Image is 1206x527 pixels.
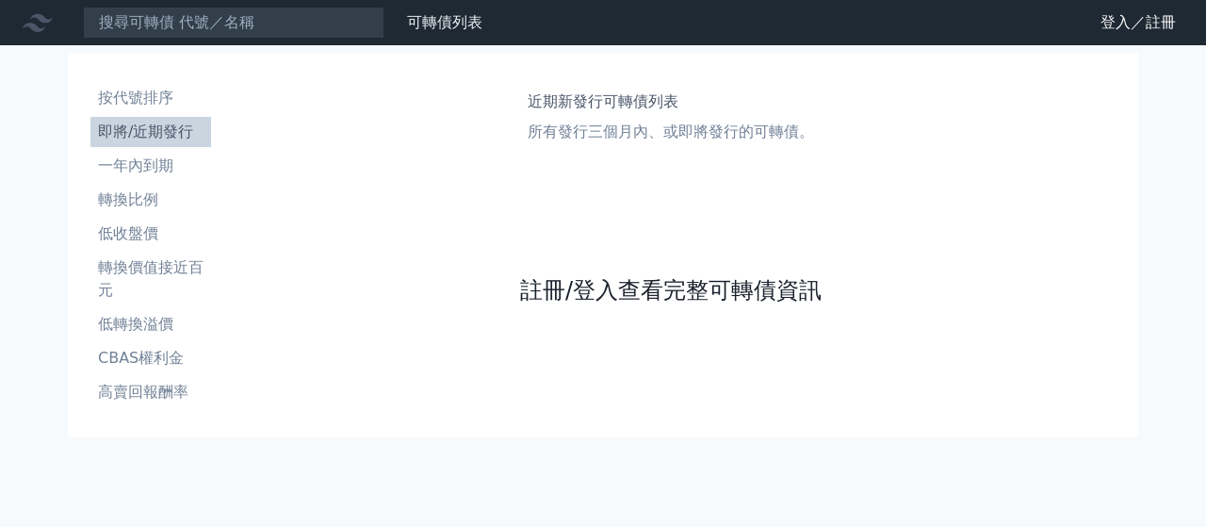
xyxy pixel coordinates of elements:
[90,377,211,407] a: 高賣回報酬率
[90,87,211,109] li: 按代號排序
[90,155,211,177] li: 一年內到期
[90,347,211,370] li: CBAS權利金
[90,83,211,113] a: 按代號排序
[90,151,211,181] a: 一年內到期
[90,313,211,336] li: 低轉換溢價
[90,222,211,245] li: 低收盤價
[90,117,211,147] a: 即將/近期發行
[90,253,211,305] a: 轉換價值接近百元
[90,256,211,302] li: 轉換價值接近百元
[407,13,482,31] a: 可轉債列表
[90,219,211,249] a: 低收盤價
[90,189,211,211] li: 轉換比例
[520,275,822,305] a: 註冊/登入查看完整可轉債資訊
[528,91,814,113] h1: 近期新發行可轉債列表
[90,381,211,403] li: 高賣回報酬率
[83,7,384,39] input: 搜尋可轉債 代號／名稱
[90,185,211,215] a: 轉換比例
[90,121,211,143] li: 即將/近期發行
[1085,8,1191,38] a: 登入／註冊
[528,121,814,143] p: 所有發行三個月內、或即將發行的可轉債。
[90,309,211,339] a: 低轉換溢價
[90,343,211,373] a: CBAS權利金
